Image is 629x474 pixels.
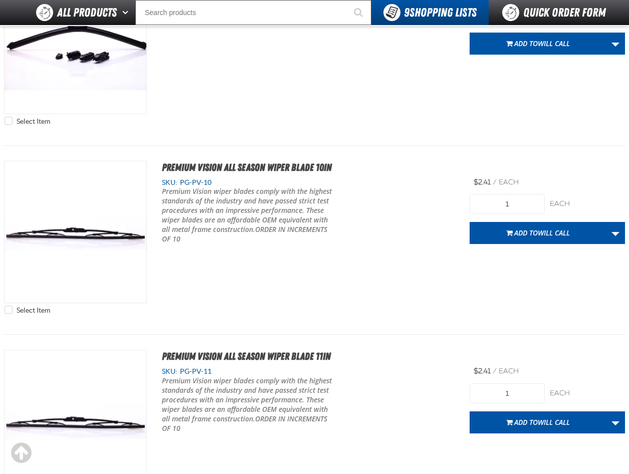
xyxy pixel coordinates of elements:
[514,228,570,238] span: Add to
[5,117,50,126] label: Select Item
[162,367,455,376] div: SKU:
[5,117,13,125] input: Select Item
[470,194,545,214] input: Product Quantity
[606,222,625,244] a: More Actions
[162,224,327,244] b: ORDER IN INCREMENTS OF 10
[493,367,497,375] span: /
[162,187,338,244] p: Premium Vision wiper blades comply with the highest standards of the industry and have passed str...
[5,306,13,314] input: Select Item
[550,389,625,398] div: each
[5,161,146,303] img: Premium Vision All Season Wiper Blade 10in
[404,6,409,20] strong: 9
[162,414,327,433] b: ORDER IN INCREMENTS OF 10
[162,161,332,173] a: Premium Vision All Season Wiper Blade 10in
[514,39,570,48] span: Add to
[474,367,491,375] span: $2.41
[538,228,570,238] span: will call
[493,178,497,186] span: /
[514,417,570,427] span: Add to
[550,199,625,209] div: each
[538,417,570,427] span: will call
[57,4,117,22] span: All Products
[499,178,519,186] span: each
[162,350,331,362] a: Premium Vision All Season Wiper Blade 11in
[162,178,455,187] div: SKU:
[538,39,570,48] span: will call
[499,367,519,375] span: each
[474,178,491,186] span: $2.41
[606,33,625,55] a: More Actions
[162,376,338,433] p: Premium Vision wiper blades comply with the highest standards of the industry and have passed str...
[470,222,606,244] button: Add towill call
[470,33,606,55] button: Add towill call
[470,411,606,433] button: Add towill call
[5,306,50,315] label: Select Item
[404,6,477,20] span: Shopping Lists
[5,161,146,303] : View Details of the Premium Vision All Season Wiper Blade 10in
[606,411,625,433] a: More Actions
[10,442,32,464] div: Scroll to the top
[470,383,545,403] input: Product Quantity
[177,367,212,375] span: PG-PV-11
[177,178,212,186] span: PG-PV-10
